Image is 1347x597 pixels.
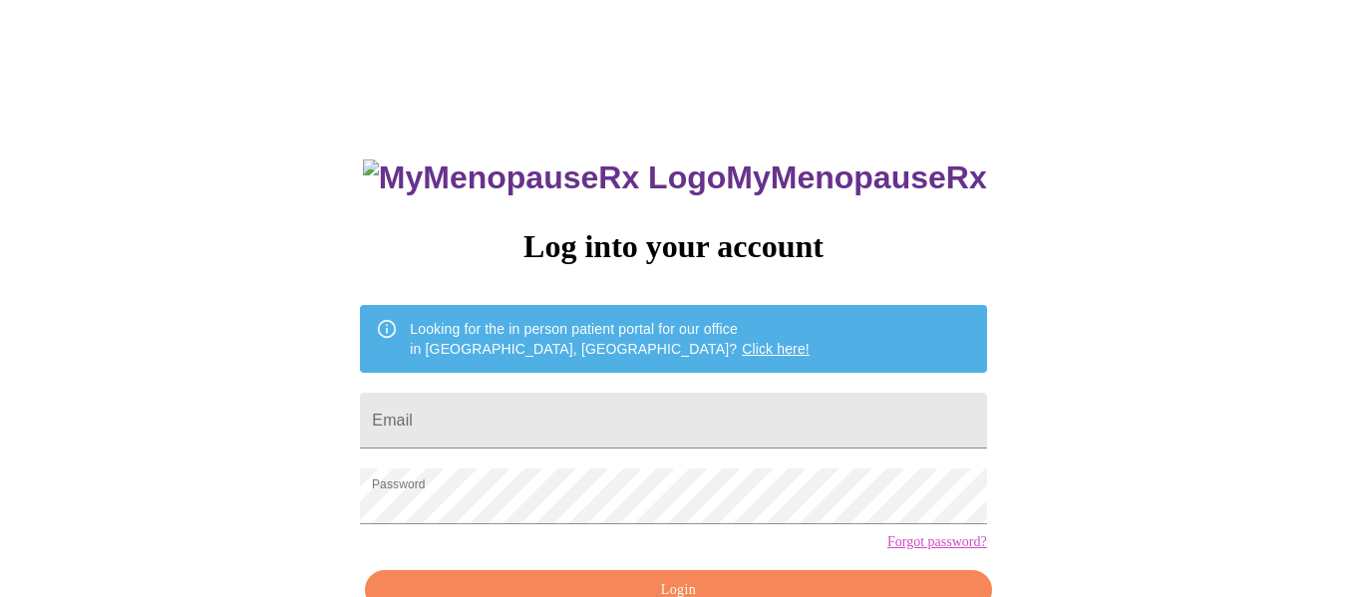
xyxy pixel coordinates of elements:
h3: MyMenopauseRx [363,159,987,196]
a: Forgot password? [887,534,987,550]
img: MyMenopauseRx Logo [363,159,726,196]
a: Click here! [742,341,810,357]
h3: Log into your account [360,228,986,265]
div: Looking for the in person patient portal for our office in [GEOGRAPHIC_DATA], [GEOGRAPHIC_DATA]? [410,311,810,367]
